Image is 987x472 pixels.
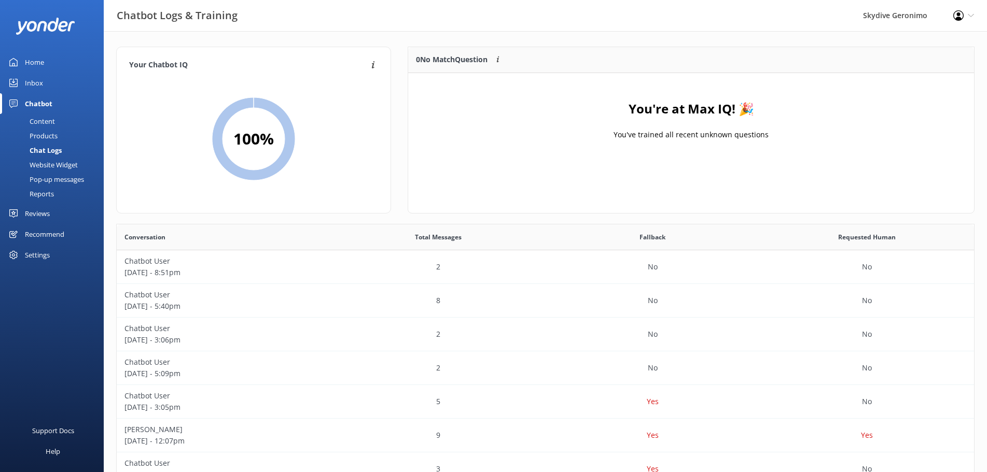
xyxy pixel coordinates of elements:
[124,301,323,312] p: [DATE] - 5:40pm
[6,172,84,187] div: Pop-up messages
[124,402,323,413] p: [DATE] - 3:05pm
[25,224,64,245] div: Recommend
[6,158,78,172] div: Website Widget
[436,362,440,374] p: 2
[16,18,75,35] img: yonder-white-logo.png
[6,114,55,128] div: Content
[124,334,323,346] p: [DATE] - 3:06pm
[32,420,74,441] div: Support Docs
[117,318,974,351] div: row
[6,187,104,201] a: Reports
[25,203,50,224] div: Reviews
[117,419,974,452] div: row
[640,232,665,242] span: Fallback
[6,187,54,201] div: Reports
[6,128,58,143] div: Products
[124,289,323,301] p: Chatbot User
[124,356,323,368] p: Chatbot User
[614,129,769,140] p: You've trained all recent unknown questions
[648,328,658,340] p: No
[124,390,323,402] p: Chatbot User
[46,441,60,462] div: Help
[25,245,50,265] div: Settings
[129,60,368,71] h4: Your Chatbot IQ
[436,328,440,340] p: 2
[124,267,323,278] p: [DATE] - 8:51pm
[647,430,659,441] p: Yes
[124,232,165,242] span: Conversation
[647,396,659,407] p: Yes
[117,284,974,318] div: row
[6,143,62,158] div: Chat Logs
[862,295,872,306] p: No
[416,54,488,65] p: 0 No Match Question
[124,255,323,267] p: Chatbot User
[124,424,323,435] p: [PERSON_NAME]
[6,114,104,128] a: Content
[117,351,974,385] div: row
[6,158,104,172] a: Website Widget
[436,261,440,273] p: 2
[117,250,974,284] div: row
[436,396,440,407] p: 5
[408,73,974,177] div: grid
[648,295,658,306] p: No
[862,362,872,374] p: No
[124,323,323,334] p: Chatbot User
[648,261,658,273] p: No
[838,232,896,242] span: Requested Human
[124,368,323,379] p: [DATE] - 5:09pm
[629,99,754,119] h4: You're at Max IQ! 🎉
[861,430,873,441] p: Yes
[25,73,43,93] div: Inbox
[25,52,44,73] div: Home
[117,7,238,24] h3: Chatbot Logs & Training
[124,435,323,447] p: [DATE] - 12:07pm
[124,457,323,469] p: Chatbot User
[6,143,104,158] a: Chat Logs
[436,430,440,441] p: 9
[25,93,52,114] div: Chatbot
[436,295,440,306] p: 8
[415,232,462,242] span: Total Messages
[6,172,104,187] a: Pop-up messages
[648,362,658,374] p: No
[862,261,872,273] p: No
[6,128,104,143] a: Products
[862,328,872,340] p: No
[233,126,274,151] h2: 100 %
[117,385,974,419] div: row
[862,396,872,407] p: No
